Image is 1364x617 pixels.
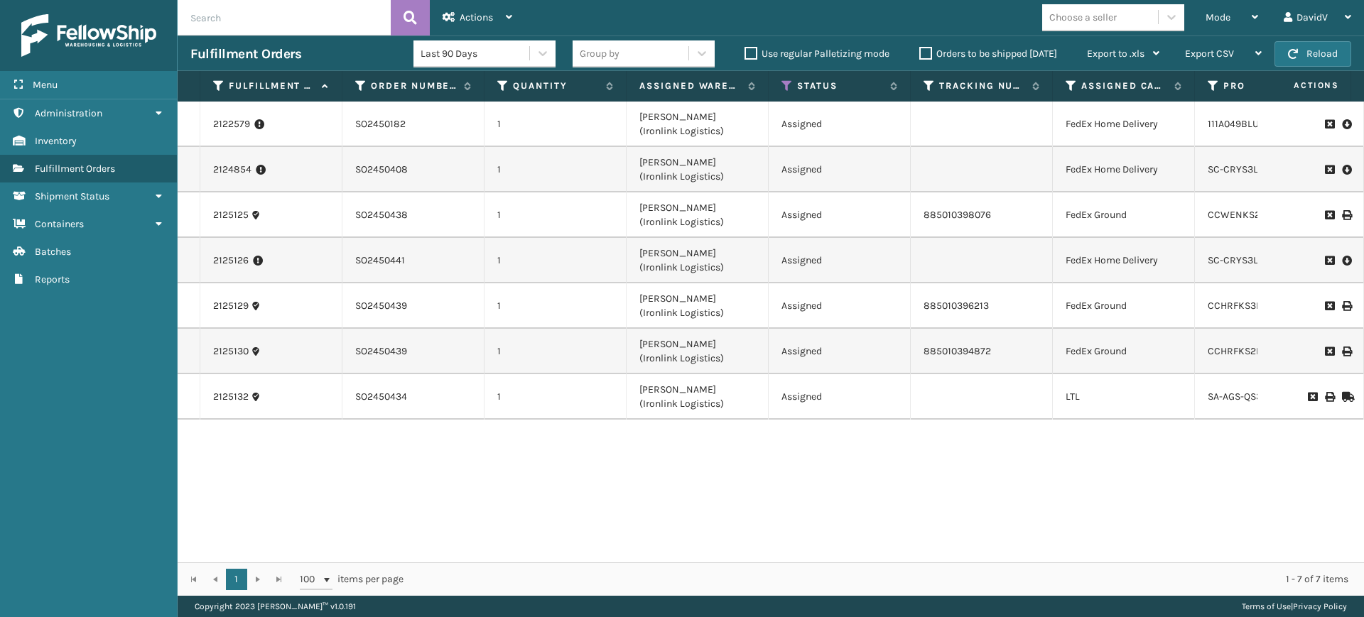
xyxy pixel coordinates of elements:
[1049,10,1117,25] div: Choose a seller
[627,147,769,192] td: [PERSON_NAME] (Ironlink Logistics)
[1053,329,1195,374] td: FedEx Ground
[924,300,989,312] a: 885010396213
[213,390,249,404] a: 2125132
[769,147,911,192] td: Assigned
[226,569,247,590] a: 1
[769,374,911,420] td: Assigned
[1325,301,1333,311] i: Request to Be Cancelled
[1242,596,1347,617] div: |
[1342,346,1351,356] i: Print Label
[1325,165,1333,175] i: Request to Be Cancelled
[1053,102,1195,147] td: FedEx Home Delivery
[423,572,1348,586] div: 1 - 7 of 7 items
[1342,117,1351,131] i: Pull Label
[769,329,911,374] td: Assigned
[195,596,356,617] p: Copyright 2023 [PERSON_NAME]™ v 1.0.191
[371,80,457,92] label: Order Number
[1342,301,1351,311] i: Print Label
[639,80,741,92] label: Assigned Warehouse
[1185,48,1234,60] span: Export CSV
[580,46,619,61] div: Group by
[485,192,627,238] td: 1
[924,345,991,357] a: 885010394872
[769,192,911,238] td: Assigned
[300,572,321,586] span: 100
[1053,192,1195,238] td: FedEx Ground
[213,344,249,359] a: 2125130
[33,79,58,91] span: Menu
[1208,163,1285,175] a: SC-CRYS3LU2012
[1242,601,1291,611] a: Terms of Use
[35,273,70,285] span: Reports
[1342,392,1351,402] i: Mark as Shipped
[21,14,156,57] img: logo
[421,46,531,61] div: Last 90 Days
[1325,256,1333,266] i: Request to Be Cancelled
[627,238,769,283] td: [PERSON_NAME] (Ironlink Logistics)
[1206,11,1230,23] span: Mode
[485,147,627,192] td: 1
[924,209,991,221] a: 885010398076
[1208,254,1285,266] a: SC-CRYS3LU2001
[627,192,769,238] td: [PERSON_NAME] (Ironlink Logistics)
[1325,119,1333,129] i: Request to Be Cancelled
[1087,48,1144,60] span: Export to .xls
[627,329,769,374] td: [PERSON_NAME] (Ironlink Logistics)
[1208,345,1301,357] a: CCHRFKS2M26DGRA
[1325,392,1333,402] i: Print BOL
[1293,601,1347,611] a: Privacy Policy
[229,80,315,92] label: Fulfillment Order Id
[1053,283,1195,329] td: FedEx Ground
[190,45,301,62] h3: Fulfillment Orders
[342,329,485,374] td: SO2450439
[342,374,485,420] td: SO2450434
[1053,147,1195,192] td: FedEx Home Delivery
[213,299,249,313] a: 2125129
[342,102,485,147] td: SO2450182
[1342,253,1351,268] i: Pull Label
[745,48,889,60] label: Use regular Palletizing mode
[1342,210,1351,220] i: Print Label
[485,329,627,374] td: 1
[342,238,485,283] td: SO2450441
[1208,118,1259,130] a: 111A049BLU
[1308,392,1316,402] i: Request to Be Cancelled
[213,208,249,222] a: 2125125
[1325,210,1333,220] i: Request to Be Cancelled
[627,283,769,329] td: [PERSON_NAME] (Ironlink Logistics)
[627,374,769,420] td: [PERSON_NAME] (Ironlink Logistics)
[342,192,485,238] td: SO2450438
[1208,209,1305,221] a: CCWENKS2M26DGRA
[1053,238,1195,283] td: FedEx Home Delivery
[213,253,249,268] a: 2125126
[342,147,485,192] td: SO2450408
[35,246,71,258] span: Batches
[35,218,84,230] span: Containers
[35,135,77,147] span: Inventory
[1081,80,1167,92] label: Assigned Carrier Service
[485,283,627,329] td: 1
[769,238,911,283] td: Assigned
[1053,374,1195,420] td: LTL
[1325,346,1333,356] i: Request to Be Cancelled
[213,163,251,177] a: 2124854
[485,374,627,420] td: 1
[35,107,102,119] span: Administration
[919,48,1057,60] label: Orders to be shipped [DATE]
[213,117,250,131] a: 2122579
[1274,41,1351,67] button: Reload
[485,238,627,283] td: 1
[1342,163,1351,177] i: Pull Label
[769,102,911,147] td: Assigned
[35,190,109,202] span: Shipment Status
[300,569,404,590] span: items per page
[342,283,485,329] td: SO2450439
[1208,391,1283,403] a: SA-AGS-QS3-OYS
[460,11,493,23] span: Actions
[939,80,1025,92] label: Tracking Number
[35,163,115,175] span: Fulfillment Orders
[1208,300,1301,312] a: CCHRFKS3M26DGRA
[1249,74,1348,97] span: Actions
[513,80,599,92] label: Quantity
[769,283,911,329] td: Assigned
